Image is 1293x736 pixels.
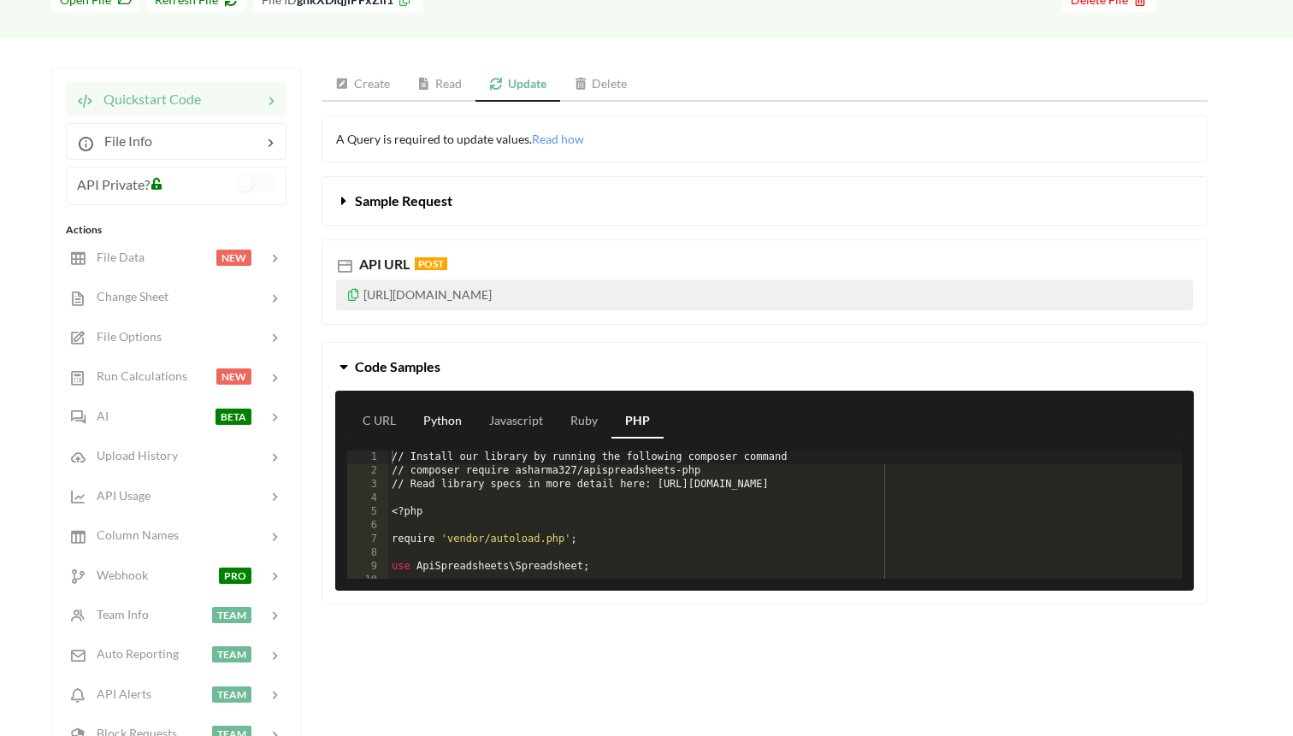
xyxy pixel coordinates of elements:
a: Update [475,68,560,102]
span: Team Info [86,607,149,621]
div: 10 [347,574,388,587]
span: TEAM [212,607,251,623]
span: PRO [219,568,251,584]
span: Change Sheet [86,289,168,303]
span: BETA [215,409,251,425]
span: Quickstart Code [93,91,201,107]
div: 2 [347,464,388,478]
span: API Private? [77,176,150,192]
span: POST [415,257,447,270]
span: Run Calculations [86,368,187,383]
div: 7 [347,533,388,546]
span: Upload History [86,448,178,462]
button: Code Samples [322,343,1207,391]
button: Sample Request [322,177,1207,225]
span: AI [86,409,109,423]
a: Create [322,68,404,102]
span: TEAM [212,686,251,703]
div: 1 [347,450,388,464]
div: 5 [347,505,388,519]
a: Python [410,404,475,439]
span: File Info [94,132,152,149]
a: Read [404,68,476,102]
div: 3 [347,478,388,492]
a: C URL [349,404,410,439]
span: NEW [216,250,251,266]
span: NEW [216,368,251,385]
a: Delete [560,68,641,102]
span: Column Names [86,527,179,542]
div: Actions [66,222,286,238]
span: File Data [86,250,145,264]
span: Read how [532,132,584,146]
span: Sample Request [355,192,452,209]
a: Javascript [475,404,557,439]
span: A Query is required to update values. [336,132,584,146]
span: API Usage [86,488,151,503]
p: [URL][DOMAIN_NAME] [336,280,1193,310]
div: 4 [347,492,388,505]
span: Webhook [86,568,148,582]
span: TEAM [212,646,251,662]
span: Code Samples [355,358,440,374]
a: Ruby [557,404,611,439]
span: API Alerts [86,686,151,701]
a: PHP [611,404,664,439]
div: 6 [347,519,388,533]
span: API URL [356,256,410,272]
div: 8 [347,546,388,560]
div: 9 [347,560,388,574]
span: File Options [86,329,162,344]
span: Auto Reporting [86,646,179,661]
